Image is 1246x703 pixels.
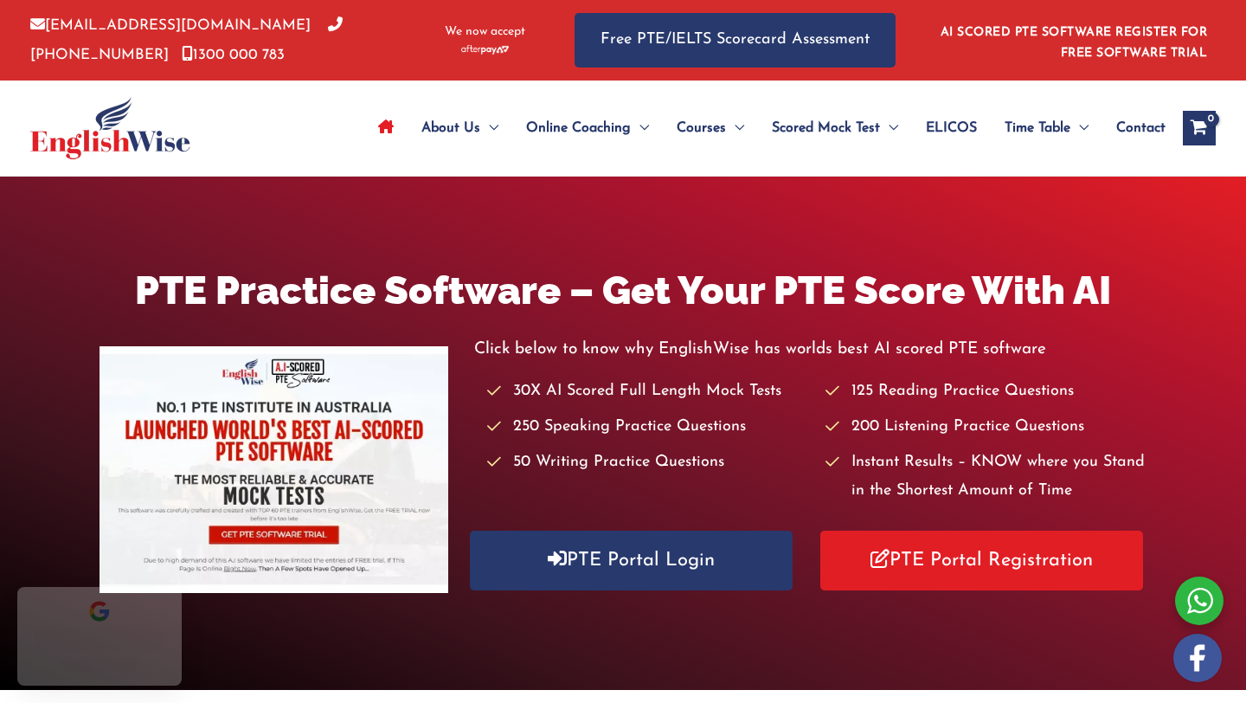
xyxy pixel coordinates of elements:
[1005,98,1070,158] span: Time Table
[820,531,1143,590] a: PTE Portal Registration
[445,23,525,41] span: We now accept
[726,98,744,158] span: Menu Toggle
[461,45,509,55] img: Afterpay-Logo
[100,346,448,593] img: pte-institute-main
[941,26,1208,60] a: AI SCORED PTE SOFTWARE REGISTER FOR FREE SOFTWARE TRIAL
[408,98,512,158] a: About UsMenu Toggle
[421,98,480,158] span: About Us
[631,98,649,158] span: Menu Toggle
[825,413,1146,442] li: 200 Listening Practice Questions
[364,98,1166,158] nav: Site Navigation: Main Menu
[1116,98,1166,158] span: Contact
[880,98,898,158] span: Menu Toggle
[30,18,311,33] a: [EMAIL_ADDRESS][DOMAIN_NAME]
[912,98,991,158] a: ELICOS
[930,12,1216,68] aside: Header Widget 1
[926,98,977,158] span: ELICOS
[487,377,808,406] li: 30X AI Scored Full Length Mock Tests
[1183,111,1216,145] a: View Shopping Cart, empty
[470,531,793,590] a: PTE Portal Login
[30,97,190,159] img: cropped-ew-logo
[512,98,663,158] a: Online CoachingMenu Toggle
[526,98,631,158] span: Online Coaching
[663,98,758,158] a: CoursesMenu Toggle
[825,448,1146,506] li: Instant Results – KNOW where you Stand in the Shortest Amount of Time
[1102,98,1166,158] a: Contact
[100,263,1146,318] h1: PTE Practice Software – Get Your PTE Score With AI
[487,448,808,477] li: 50 Writing Practice Questions
[991,98,1102,158] a: Time TableMenu Toggle
[480,98,498,158] span: Menu Toggle
[772,98,880,158] span: Scored Mock Test
[758,98,912,158] a: Scored Mock TestMenu Toggle
[30,18,343,61] a: [PHONE_NUMBER]
[474,335,1146,364] p: Click below to know why EnglishWise has worlds best AI scored PTE software
[677,98,726,158] span: Courses
[487,413,808,442] li: 250 Speaking Practice Questions
[1173,634,1222,682] img: white-facebook.png
[1070,98,1089,158] span: Menu Toggle
[575,13,896,68] a: Free PTE/IELTS Scorecard Assessment
[182,48,285,62] a: 1300 000 783
[825,377,1146,406] li: 125 Reading Practice Questions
